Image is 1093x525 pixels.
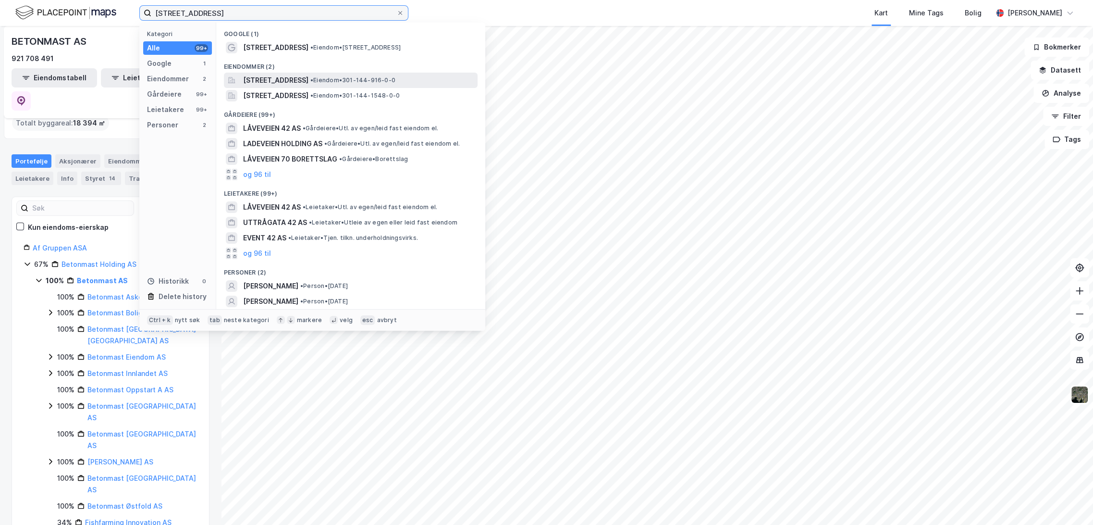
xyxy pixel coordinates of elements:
a: Betonmast Asker Og Bærum AS [87,293,193,301]
a: Betonmast Østfold AS [87,502,162,510]
span: Person • [DATE] [300,282,348,290]
span: • [288,234,291,241]
input: Søk på adresse, matrikkel, gårdeiere, leietakere eller personer [151,6,396,20]
button: og 96 til [243,169,271,180]
span: Eiendom • 301-144-1548-0-0 [310,92,400,100]
div: Mine Tags [909,7,944,19]
button: Filter [1043,107,1089,126]
a: Betonmast Oppstart A AS [87,386,173,394]
button: Leietakertabell [101,68,186,87]
a: Betonmast [GEOGRAPHIC_DATA] [GEOGRAPHIC_DATA] AS [87,325,196,345]
a: Betonmast [GEOGRAPHIC_DATA] AS [87,430,196,450]
span: [STREET_ADDRESS] [243,42,308,53]
img: 9k= [1070,386,1089,404]
div: 100% [57,307,74,319]
span: • [310,76,313,84]
div: 100% [46,275,64,287]
iframe: Chat Widget [1045,479,1093,525]
span: • [300,298,303,305]
a: Betonmast Holding AS [61,260,136,268]
div: markere [297,316,322,324]
span: UTTRÅGATA 42 AS [243,217,307,228]
div: Gårdeiere [147,88,182,100]
div: Info [57,172,77,185]
span: Leietaker • Utleie av egen eller leid fast eiendom [309,219,457,226]
span: Eiendom • 301-144-916-0-0 [310,76,395,84]
div: Bolig [965,7,982,19]
span: • [310,44,313,51]
span: • [309,219,312,226]
span: Eiendom • [STREET_ADDRESS] [310,44,401,51]
div: 2 [200,121,208,129]
div: tab [208,315,222,325]
button: Eiendomstabell [12,68,97,87]
div: [PERSON_NAME] [1007,7,1062,19]
span: Gårdeiere • Utl. av egen/leid fast eiendom el. [303,125,438,132]
div: 100% [57,456,74,468]
div: Styret [81,172,121,185]
div: 100% [57,291,74,303]
button: Datasett [1031,61,1089,80]
div: Kontrollprogram for chat [1045,479,1093,525]
span: [STREET_ADDRESS] [243,75,308,86]
div: 0 [200,277,208,285]
span: Leietaker • Tjen. tilkn. underholdningsvirks. [288,234,418,242]
div: 99+ [195,106,208,113]
div: 67% [34,259,49,270]
span: Gårdeiere • Utl. av egen/leid fast eiendom el. [324,140,460,148]
span: LÅVEVEIEN 42 AS [243,201,301,213]
div: Personer (2) [216,261,485,278]
button: Bokmerker [1024,37,1089,57]
div: 100% [57,351,74,363]
div: Totalt byggareal : [12,115,109,131]
span: • [303,125,306,132]
div: 1 [200,60,208,67]
span: • [300,282,303,289]
div: Gårdeiere (99+) [216,103,485,121]
div: Leietakere (99+) [216,182,485,200]
div: 99+ [195,44,208,52]
div: Google [147,58,172,69]
div: 100% [57,368,74,379]
span: [PERSON_NAME] [243,280,298,292]
div: neste kategori [224,316,269,324]
div: 14 [107,174,117,183]
span: LADEVEIEN HOLDING AS [243,138,322,150]
div: Eiendommer (2) [216,55,485,73]
span: • [310,92,313,99]
span: LÅVEVEIEN 42 AS [243,123,301,134]
div: Kart [874,7,888,19]
button: Tags [1044,130,1089,149]
a: Betonmast [GEOGRAPHIC_DATA] AS [87,402,196,422]
span: • [303,203,306,211]
span: EVENT 42 AS [243,232,286,244]
a: Betonmast [GEOGRAPHIC_DATA] AS [87,474,196,494]
a: Betonmast Boligbygg AS [87,309,171,317]
div: Eiendommer [104,154,165,168]
div: 100% [57,384,74,396]
span: Person • [DATE] [300,298,348,305]
div: Kategori [147,30,212,37]
a: Betonmast Innlandet AS [87,369,168,377]
div: Aksjonærer [55,154,100,168]
span: [STREET_ADDRESS] [243,90,308,101]
div: 100% [57,428,74,440]
div: Leietakere [12,172,53,185]
div: 100% [57,324,74,335]
img: logo.f888ab2527a4732fd821a326f86c7f29.svg [15,4,116,21]
div: Eiendommer [147,73,189,85]
div: Portefølje [12,154,51,168]
div: Delete history [159,291,207,302]
div: Personer [147,119,178,131]
div: 100% [57,473,74,484]
div: Ctrl + k [147,315,173,325]
div: velg [340,316,353,324]
div: Historikk [147,275,189,287]
div: 100% [57,500,74,512]
div: 100% [57,400,74,412]
div: 921 708 491 [12,53,54,64]
span: Gårdeiere • Borettslag [339,155,408,163]
span: • [324,140,327,147]
input: Søk [28,201,134,215]
a: Betonmast AS [77,276,128,285]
